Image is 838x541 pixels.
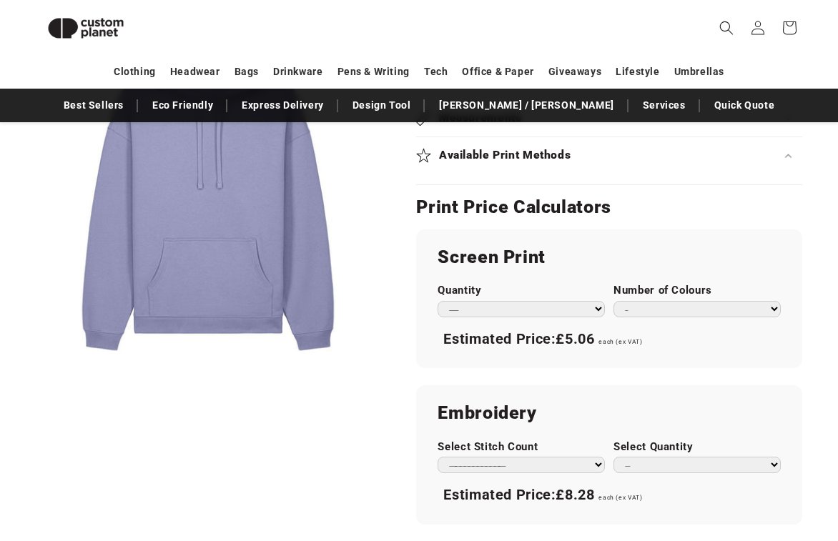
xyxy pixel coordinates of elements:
iframe: Chat Widget [766,472,838,541]
div: Estimated Price: [438,480,781,510]
a: Quick Quote [707,93,782,118]
a: Office & Paper [462,59,533,84]
a: Tech [424,59,448,84]
span: each (ex VAT) [598,338,642,345]
span: £5.06 [556,330,594,347]
a: [PERSON_NAME] / [PERSON_NAME] [432,93,621,118]
a: Umbrellas [674,59,724,84]
a: Pens & Writing [337,59,410,84]
h2: Available Print Methods [439,148,571,163]
summary: Search [711,12,742,44]
media-gallery: Gallery Viewer [36,21,380,366]
a: Giveaways [548,59,601,84]
a: Express Delivery [235,93,331,118]
span: each (ex VAT) [598,494,642,501]
a: Best Sellers [56,93,131,118]
h2: Print Price Calculators [416,196,802,219]
a: Drinkware [273,59,322,84]
div: Estimated Price: [438,324,781,354]
label: Quantity [438,284,605,297]
label: Number of Colours [613,284,781,297]
a: Bags [235,59,259,84]
a: Eco Friendly [145,93,220,118]
h2: Screen Print [438,246,781,269]
summary: Available Print Methods [416,137,802,174]
label: Select Stitch Count [438,440,605,454]
a: Services [636,93,693,118]
img: Custom Planet [36,6,136,51]
h2: Embroidery [438,402,781,425]
a: Lifestyle [616,59,659,84]
a: Design Tool [345,93,418,118]
span: £8.28 [556,486,594,503]
label: Select Quantity [613,440,781,454]
a: Headwear [170,59,220,84]
a: Clothing [114,59,156,84]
